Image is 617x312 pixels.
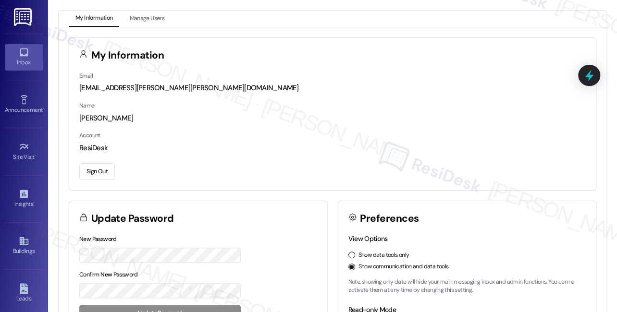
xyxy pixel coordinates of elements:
[79,72,93,80] label: Email
[35,152,36,159] span: •
[348,234,388,243] label: View Options
[358,251,409,260] label: Show data tools only
[79,163,115,180] button: Sign Out
[14,8,34,26] img: ResiDesk Logo
[69,11,119,27] button: My Information
[79,235,117,243] label: New Password
[5,44,43,70] a: Inbox
[79,271,138,278] label: Confirm New Password
[91,50,164,60] h3: My Information
[5,139,43,165] a: Site Visit •
[79,143,586,153] div: ResiDesk
[43,105,44,112] span: •
[358,263,449,271] label: Show communication and data tools
[91,214,174,224] h3: Update Password
[33,199,35,206] span: •
[5,186,43,212] a: Insights •
[360,214,419,224] h3: Preferences
[348,278,586,295] p: Note: showing only data will hide your main messaging inbox and admin functions. You can re-activ...
[79,83,586,93] div: [EMAIL_ADDRESS][PERSON_NAME][PERSON_NAME][DOMAIN_NAME]
[5,233,43,259] a: Buildings
[79,113,586,123] div: [PERSON_NAME]
[79,132,100,139] label: Account
[5,280,43,306] a: Leads
[123,11,171,27] button: Manage Users
[79,102,95,109] label: Name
